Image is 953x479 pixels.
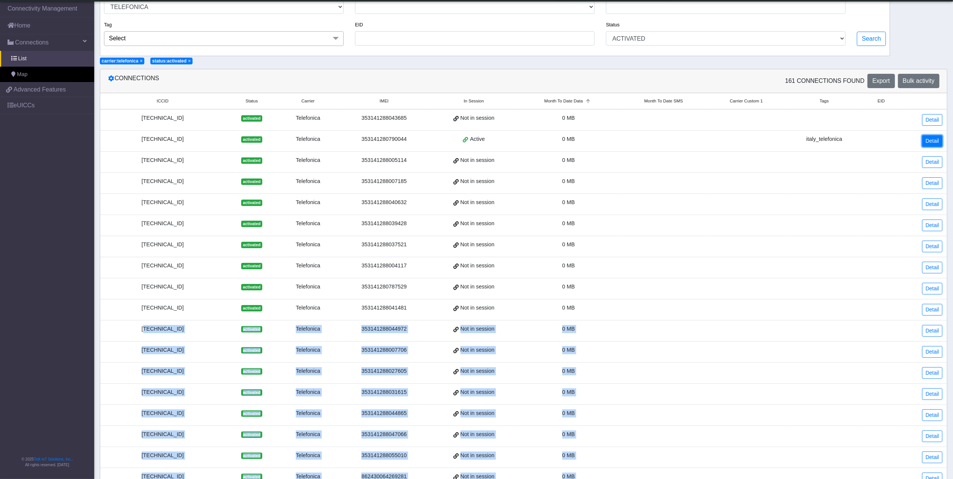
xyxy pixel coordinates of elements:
[460,367,494,375] span: Not in session
[562,178,575,184] span: 0 MB
[562,452,575,458] span: 0 MB
[283,262,333,270] div: Telefonica
[922,388,942,400] a: Detail
[105,452,220,460] div: [TECHNICAL_ID]
[105,388,220,397] div: [TECHNICAL_ID]
[283,304,333,312] div: Telefonica
[730,98,763,104] span: Carrier Custom 1
[241,389,262,395] span: activated
[922,367,942,379] a: Detail
[105,177,220,186] div: [TECHNICAL_ID]
[342,220,426,228] div: 353141288039428
[460,346,494,354] span: Not in session
[105,346,220,354] div: [TECHNICAL_ID]
[283,156,333,165] div: Telefonica
[241,326,262,332] span: activated
[872,78,890,84] span: Export
[562,262,575,268] span: 0 MB
[460,241,494,249] span: Not in session
[283,430,333,439] div: Telefonica
[241,115,262,121] span: activated
[562,347,575,353] span: 0 MB
[105,430,220,439] div: [TECHNICAL_ID]
[922,325,942,337] a: Detail
[342,346,426,354] div: 353141288007706
[283,177,333,186] div: Telefonica
[867,74,895,88] button: Export
[283,135,333,143] div: Telefonica
[105,283,220,291] div: [TECHNICAL_ID]
[460,198,494,207] span: Not in session
[18,55,26,63] span: List
[105,262,220,270] div: [TECHNICAL_ID]
[785,76,865,85] span: 161 Connections found
[562,136,575,142] span: 0 MB
[241,221,262,227] span: activated
[241,410,262,416] span: activated
[460,283,494,291] span: Not in session
[562,284,575,290] span: 0 MB
[562,241,575,247] span: 0 MB
[342,156,426,165] div: 353141288005114
[105,325,220,333] div: [TECHNICAL_ID]
[922,409,942,421] a: Detail
[17,70,28,79] span: Map
[562,410,575,416] span: 0 MB
[922,135,942,147] a: Detail
[342,388,426,397] div: 353141288031615
[922,198,942,210] a: Detail
[460,220,494,228] span: Not in session
[283,220,333,228] div: Telefonica
[283,241,333,249] div: Telefonica
[342,367,426,375] div: 353141288027605
[857,32,886,46] button: Search
[105,156,220,165] div: [TECHNICAL_ID]
[104,21,112,28] label: Tag
[922,283,942,294] a: Detail
[470,135,485,143] span: Active
[342,409,426,418] div: 353141288044865
[283,346,333,354] div: Telefonica
[342,325,426,333] div: 353141288044972
[562,157,575,163] span: 0 MB
[922,156,942,168] a: Detail
[283,409,333,418] div: Telefonica
[460,114,494,122] span: Not in session
[562,368,575,374] span: 0 MB
[105,367,220,375] div: [TECHNICAL_ID]
[460,177,494,186] span: Not in session
[34,457,72,461] a: Telit IoT Solutions, Inc.
[562,389,575,395] span: 0 MB
[102,74,524,88] div: Connections
[105,198,220,207] div: [TECHNICAL_ID]
[342,452,426,460] div: 353141288055010
[283,388,333,397] div: Telefonica
[140,59,142,63] button: Close
[922,220,942,231] a: Detail
[460,430,494,439] span: Not in session
[380,98,389,104] span: IMEI
[241,347,262,353] span: activated
[562,326,575,332] span: 0 MB
[922,430,942,442] a: Detail
[241,263,262,269] span: activated
[878,98,885,104] span: EID
[109,35,125,41] span: Select
[241,136,262,142] span: activated
[342,241,426,249] div: 353141288037521
[246,98,258,104] span: Status
[342,198,426,207] div: 353141288040632
[922,114,942,126] a: Detail
[157,98,168,104] span: ICCID
[241,284,262,290] span: activated
[283,114,333,122] div: Telefonica
[105,135,220,143] div: [TECHNICAL_ID]
[105,114,220,122] div: [TECHNICAL_ID]
[241,242,262,248] span: activated
[342,262,426,270] div: 353141288004117
[820,98,829,104] span: Tags
[241,200,262,206] span: activated
[342,135,426,143] div: 353141280790044
[241,453,262,459] span: activated
[355,21,363,28] label: EID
